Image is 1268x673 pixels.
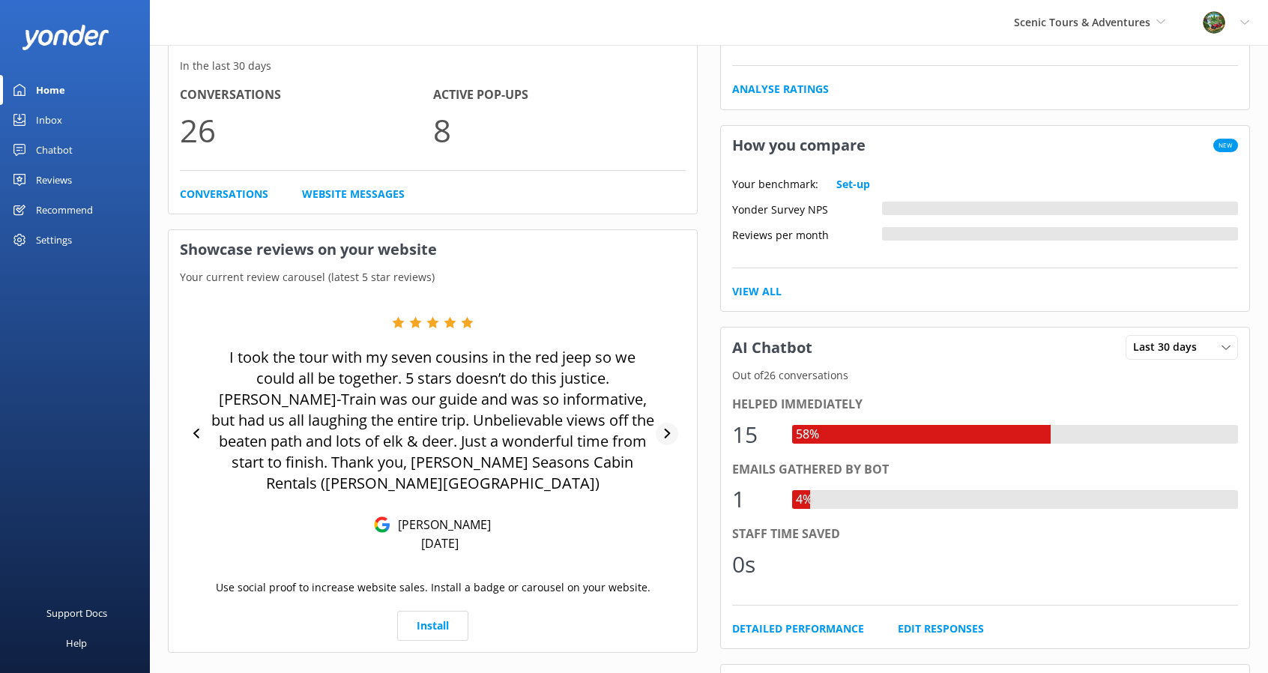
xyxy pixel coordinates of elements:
[36,135,73,165] div: Chatbot
[721,367,1249,384] p: Out of 26 conversations
[732,176,818,193] p: Your benchmark:
[302,186,405,202] a: Website Messages
[169,230,697,269] h3: Showcase reviews on your website
[732,481,777,517] div: 1
[721,126,877,165] h3: How you compare
[1203,11,1225,34] img: 789-1755618753.png
[732,621,864,637] a: Detailed Performance
[433,85,686,105] h4: Active Pop-ups
[36,105,62,135] div: Inbox
[433,105,686,155] p: 8
[22,25,109,49] img: yonder-white-logo.png
[66,628,87,658] div: Help
[792,425,823,444] div: 58%
[732,283,782,300] a: View All
[732,525,1238,544] div: Staff time saved
[1213,139,1238,152] span: New
[169,58,697,74] p: In the last 30 days
[390,516,491,533] p: [PERSON_NAME]
[836,176,870,193] a: Set-up
[421,535,459,552] p: [DATE]
[216,579,650,596] p: Use social proof to increase website sales. Install a badge or carousel on your website.
[732,395,1238,414] div: Helped immediately
[180,105,433,155] p: 26
[732,81,829,97] a: Analyse Ratings
[732,546,777,582] div: 0s
[210,347,656,494] p: I took the tour with my seven cousins in the red jeep so we could all be together. 5 stars doesn’...
[898,621,984,637] a: Edit Responses
[721,328,824,367] h3: AI Chatbot
[169,269,697,286] p: Your current review carousel (latest 5 star reviews)
[732,417,777,453] div: 15
[397,611,468,641] a: Install
[732,202,882,215] div: Yonder Survey NPS
[180,85,433,105] h4: Conversations
[36,165,72,195] div: Reviews
[36,75,65,105] div: Home
[46,598,107,628] div: Support Docs
[732,460,1238,480] div: Emails gathered by bot
[374,516,390,533] img: Google Reviews
[1133,339,1206,355] span: Last 30 days
[792,490,816,510] div: 4%
[732,227,882,241] div: Reviews per month
[180,186,268,202] a: Conversations
[36,195,93,225] div: Recommend
[36,225,72,255] div: Settings
[1014,15,1150,29] span: Scenic Tours & Adventures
